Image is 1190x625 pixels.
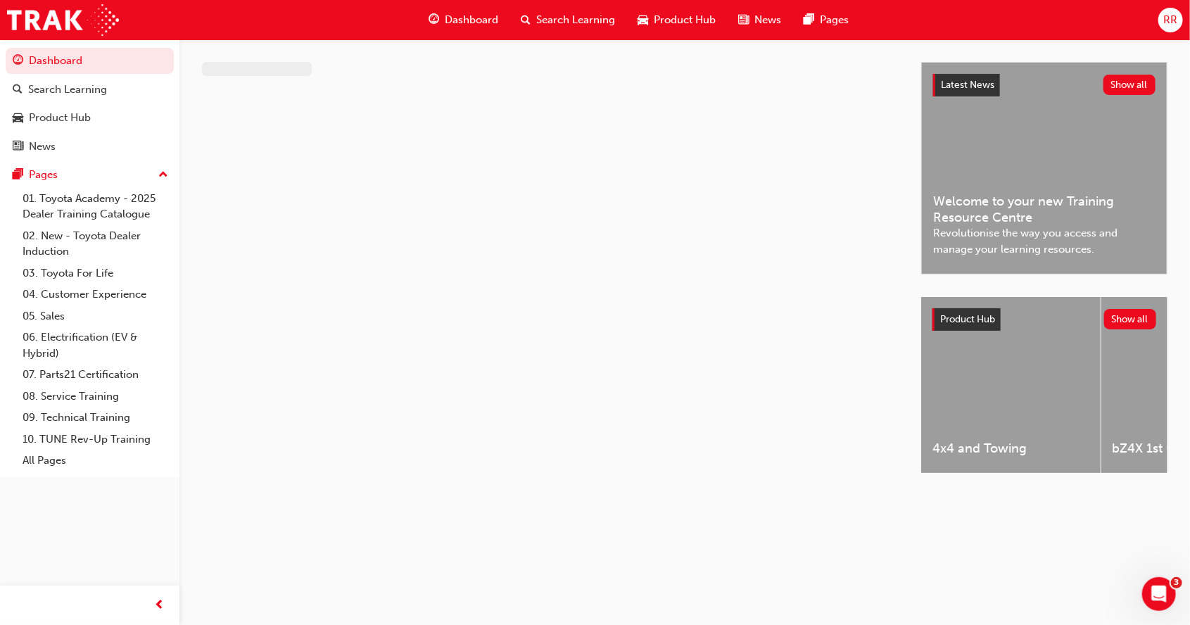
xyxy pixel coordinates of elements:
[921,62,1167,274] a: Latest NewsShow allWelcome to your new Training Resource CentreRevolutionise the way you access a...
[933,225,1156,257] span: Revolutionise the way you access and manage your learning resources.
[6,77,174,103] a: Search Learning
[13,169,23,182] span: pages-icon
[6,162,174,188] button: Pages
[17,305,174,327] a: 05. Sales
[13,55,23,68] span: guage-icon
[738,11,749,29] span: news-icon
[17,429,174,450] a: 10. TUNE Rev-Up Training
[1104,309,1157,329] button: Show all
[17,450,174,472] a: All Pages
[536,12,615,28] span: Search Learning
[429,11,439,29] span: guage-icon
[932,308,1156,331] a: Product HubShow all
[29,167,58,183] div: Pages
[941,79,994,91] span: Latest News
[626,6,727,34] a: car-iconProduct Hub
[638,11,648,29] span: car-icon
[6,45,174,162] button: DashboardSearch LearningProduct HubNews
[1103,75,1156,95] button: Show all
[727,6,792,34] a: news-iconNews
[933,74,1156,96] a: Latest NewsShow all
[1171,577,1182,588] span: 3
[6,105,174,131] a: Product Hub
[17,386,174,408] a: 08. Service Training
[1158,8,1183,32] button: RR
[1142,577,1176,611] iframe: Intercom live chat
[654,12,716,28] span: Product Hub
[509,6,626,34] a: search-iconSearch Learning
[17,263,174,284] a: 03. Toyota For Life
[6,134,174,160] a: News
[158,166,168,184] span: up-icon
[932,441,1089,457] span: 4x4 and Towing
[155,597,165,614] span: prev-icon
[417,6,509,34] a: guage-iconDashboard
[17,327,174,364] a: 06. Electrification (EV & Hybrid)
[445,12,498,28] span: Dashboard
[921,297,1101,473] a: 4x4 and Towing
[521,11,531,29] span: search-icon
[820,12,849,28] span: Pages
[28,82,107,98] div: Search Learning
[804,11,814,29] span: pages-icon
[13,84,23,96] span: search-icon
[17,284,174,305] a: 04. Customer Experience
[7,4,119,36] img: Trak
[17,225,174,263] a: 02. New - Toyota Dealer Induction
[29,110,91,126] div: Product Hub
[13,141,23,153] span: news-icon
[17,188,174,225] a: 01. Toyota Academy - 2025 Dealer Training Catalogue
[940,313,995,325] span: Product Hub
[792,6,860,34] a: pages-iconPages
[1163,12,1177,28] span: RR
[933,194,1156,225] span: Welcome to your new Training Resource Centre
[13,112,23,125] span: car-icon
[17,364,174,386] a: 07. Parts21 Certification
[17,407,174,429] a: 09. Technical Training
[29,139,56,155] div: News
[6,48,174,74] a: Dashboard
[754,12,781,28] span: News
